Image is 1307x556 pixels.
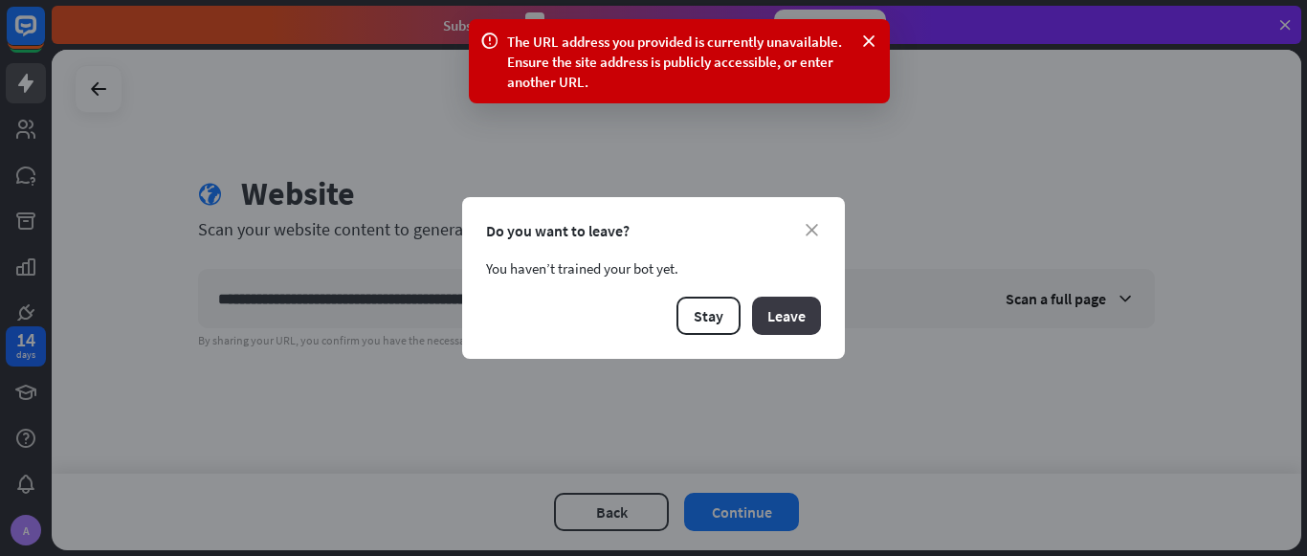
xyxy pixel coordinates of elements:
[752,297,821,335] button: Leave
[507,32,852,92] div: The URL address you provided is currently unavailable. Ensure the site address is publicly access...
[806,224,818,236] i: close
[676,297,741,335] button: Stay
[486,221,821,240] div: Do you want to leave?
[486,259,821,278] div: You haven’t trained your bot yet.
[15,8,73,65] button: Open LiveChat chat widget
